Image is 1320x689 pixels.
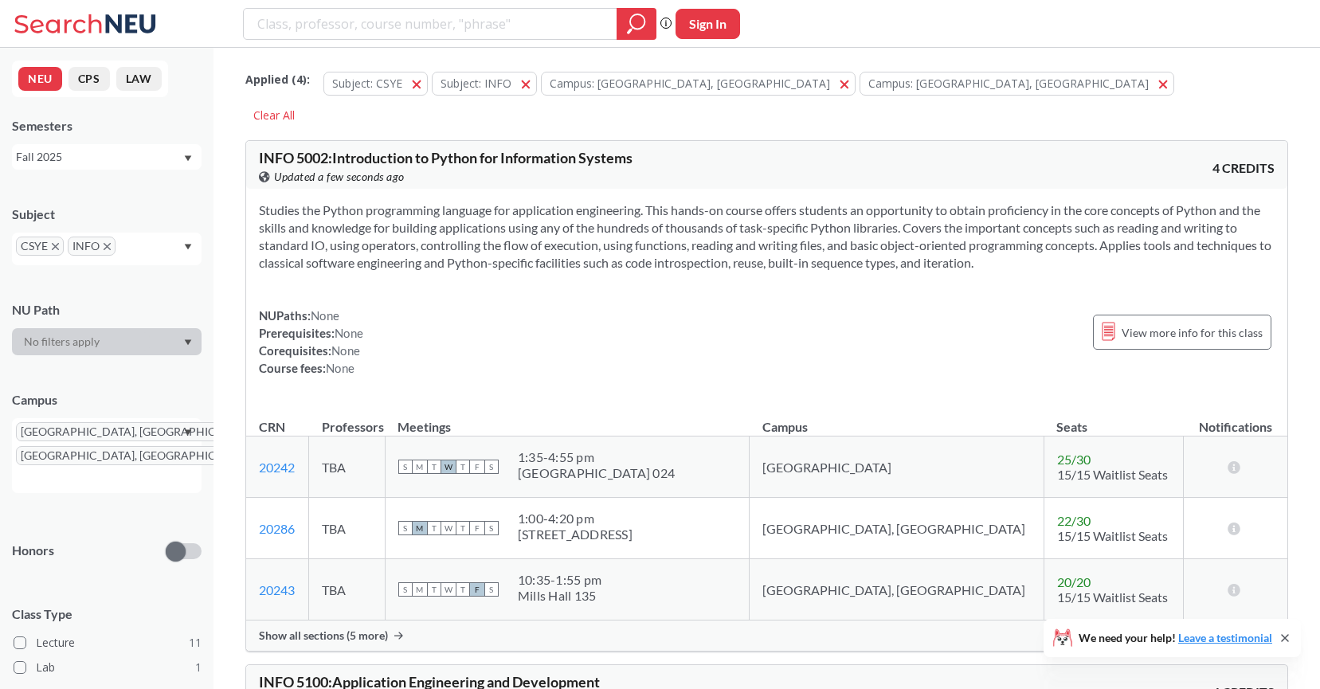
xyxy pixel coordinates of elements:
span: S [484,582,499,597]
input: Class, professor, course number, "phrase" [256,10,605,37]
span: [GEOGRAPHIC_DATA], [GEOGRAPHIC_DATA]X to remove pill [16,446,269,465]
span: Campus: [GEOGRAPHIC_DATA], [GEOGRAPHIC_DATA] [550,76,830,91]
div: Subject [12,206,202,223]
a: 20243 [259,582,295,597]
span: None [326,361,354,375]
span: M [413,582,427,597]
span: S [484,521,499,535]
svg: Dropdown arrow [184,339,192,346]
button: Subject: CSYE [323,72,428,96]
button: Sign In [676,9,740,39]
span: 22 / 30 [1057,513,1091,528]
div: Campus [12,391,202,409]
button: Campus: [GEOGRAPHIC_DATA], [GEOGRAPHIC_DATA] [860,72,1174,96]
span: 15/15 Waitlist Seats [1057,589,1168,605]
span: F [470,582,484,597]
div: 1:35 - 4:55 pm [518,449,675,465]
span: W [441,460,456,474]
span: S [398,521,413,535]
span: INFOX to remove pill [68,237,116,256]
svg: X to remove pill [104,243,111,250]
div: [STREET_ADDRESS] [518,527,633,542]
div: CRN [259,418,285,436]
div: 1:00 - 4:20 pm [518,511,633,527]
span: Subject: CSYE [332,76,402,91]
div: [GEOGRAPHIC_DATA], [GEOGRAPHIC_DATA]X to remove pill[GEOGRAPHIC_DATA], [GEOGRAPHIC_DATA]X to remo... [12,418,202,493]
div: [GEOGRAPHIC_DATA] 024 [518,465,675,481]
span: S [398,460,413,474]
th: Seats [1044,402,1183,436]
span: 25 / 30 [1057,452,1091,467]
span: M [413,521,427,535]
span: Updated a few seconds ago [274,168,405,186]
div: magnifying glass [617,8,656,40]
span: View more info for this class [1122,323,1263,343]
button: LAW [116,67,162,91]
div: Mills Hall 135 [518,588,601,604]
button: CPS [69,67,110,91]
span: T [427,521,441,535]
svg: magnifying glass [627,13,646,35]
span: 11 [189,634,202,652]
div: Dropdown arrow [12,328,202,355]
span: Applied ( 4 ): [245,71,310,88]
span: None [331,343,360,358]
span: 15/15 Waitlist Seats [1057,467,1168,482]
span: [GEOGRAPHIC_DATA], [GEOGRAPHIC_DATA]X to remove pill [16,422,269,441]
span: CSYEX to remove pill [16,237,64,256]
span: W [441,582,456,597]
span: 20 / 20 [1057,574,1091,589]
td: [GEOGRAPHIC_DATA], [GEOGRAPHIC_DATA] [750,498,1044,559]
div: Semesters [12,117,202,135]
span: S [484,460,499,474]
div: Fall 2025Dropdown arrow [12,144,202,170]
td: [GEOGRAPHIC_DATA] [750,436,1044,498]
span: Class Type [12,605,202,623]
button: NEU [18,67,62,91]
section: Studies the Python programming language for application engineering. This hands-on course offers ... [259,202,1275,272]
svg: Dropdown arrow [184,429,192,436]
span: T [427,582,441,597]
span: T [427,460,441,474]
span: W [441,521,456,535]
a: 20286 [259,521,295,536]
svg: Dropdown arrow [184,244,192,250]
div: Fall 2025 [16,148,182,166]
div: Show all sections (5 more) [246,620,1287,651]
td: TBA [309,559,386,620]
span: Subject: INFO [441,76,511,91]
th: Meetings [385,402,749,436]
td: [GEOGRAPHIC_DATA], [GEOGRAPHIC_DATA] [750,559,1044,620]
span: T [456,521,470,535]
p: Honors [12,542,54,560]
a: 20242 [259,460,295,475]
span: INFO 5002 : Introduction to Python for Information Systems [259,149,633,166]
span: F [470,460,484,474]
a: Leave a testimonial [1178,631,1272,644]
button: Subject: INFO [432,72,537,96]
button: Campus: [GEOGRAPHIC_DATA], [GEOGRAPHIC_DATA] [541,72,856,96]
span: M [413,460,427,474]
span: 4 CREDITS [1212,159,1275,177]
span: None [335,326,363,340]
span: Campus: [GEOGRAPHIC_DATA], [GEOGRAPHIC_DATA] [868,76,1149,91]
div: 10:35 - 1:55 pm [518,572,601,588]
div: CSYEX to remove pillINFOX to remove pillDropdown arrow [12,233,202,265]
div: NUPaths: Prerequisites: Corequisites: Course fees: [259,307,363,377]
span: F [470,521,484,535]
th: Campus [750,402,1044,436]
span: Show all sections (5 more) [259,628,388,643]
span: 1 [195,659,202,676]
th: Professors [309,402,386,436]
span: 15/15 Waitlist Seats [1057,528,1168,543]
td: TBA [309,436,386,498]
label: Lab [14,657,202,678]
svg: X to remove pill [52,243,59,250]
span: T [456,460,470,474]
span: We need your help! [1079,632,1272,644]
span: S [398,582,413,597]
span: T [456,582,470,597]
div: NU Path [12,301,202,319]
th: Notifications [1183,402,1287,436]
div: Clear All [245,104,303,127]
